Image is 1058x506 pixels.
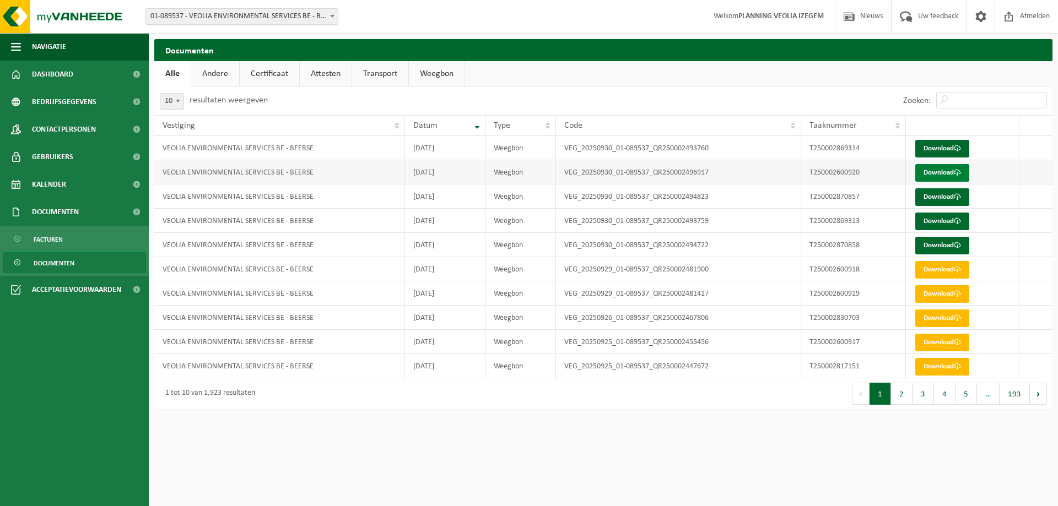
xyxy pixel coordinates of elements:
td: Weegbon [485,330,557,354]
td: VEG_20250926_01-089537_QR250002467806 [556,306,801,330]
span: 01-089537 - VEOLIA ENVIRONMENTAL SERVICES BE - BEERSE [145,8,338,25]
span: 01-089537 - VEOLIA ENVIRONMENTAL SERVICES BE - BEERSE [146,9,338,24]
td: [DATE] [405,306,485,330]
span: 10 [160,93,184,110]
td: [DATE] [405,160,485,184]
span: Dashboard [32,61,73,88]
strong: PLANNING VEOLIA IZEGEM [738,12,824,20]
a: Download [915,237,969,254]
td: VEOLIA ENVIRONMENTAL SERVICES BE - BEERSE [154,281,405,306]
button: Previous [852,383,870,405]
a: Download [915,213,969,230]
span: Acceptatievoorwaarden [32,276,121,303]
td: Weegbon [485,136,557,160]
td: Weegbon [485,209,557,233]
td: VEOLIA ENVIRONMENTAL SERVICES BE - BEERSE [154,354,405,378]
span: … [977,383,1000,405]
td: [DATE] [405,257,485,281]
td: Weegbon [485,354,557,378]
td: VEG_20250930_01-089537_QR250002496917 [556,160,801,184]
td: VEOLIA ENVIRONMENTAL SERVICES BE - BEERSE [154,306,405,330]
button: 2 [891,383,913,405]
span: Taaknummer [809,121,857,130]
td: VEOLIA ENVIRONMENTAL SERVICES BE - BEERSE [154,330,405,354]
a: Download [915,309,969,327]
td: VEOLIA ENVIRONMENTAL SERVICES BE - BEERSE [154,136,405,160]
label: Zoeken: [903,96,931,105]
td: T250002600919 [801,281,906,306]
a: Download [915,261,969,279]
td: VEG_20250930_01-089537_QR250002494722 [556,233,801,257]
td: T250002600918 [801,257,906,281]
span: Navigatie [32,33,66,61]
td: VEG_20250929_01-089537_QR250002481417 [556,281,801,306]
button: Next [1030,383,1047,405]
td: T250002600920 [801,160,906,184]
span: Contactpersonen [32,116,96,143]
td: VEG_20250925_01-089537_QR250002455456 [556,330,801,354]
span: Bedrijfsgegevens [32,88,96,116]
span: Datum [413,121,438,130]
a: Download [915,358,969,376]
td: VEOLIA ENVIRONMENTAL SERVICES BE - BEERSE [154,184,405,209]
span: Kalender [32,171,66,198]
td: VEG_20250929_01-089537_QR250002481900 [556,257,801,281]
a: Attesten [300,61,352,86]
span: Type [494,121,510,130]
td: VEG_20250925_01-089537_QR250002447672 [556,354,801,378]
button: 3 [913,383,934,405]
td: VEOLIA ENVIRONMENTAL SERVICES BE - BEERSE [154,257,405,281]
td: T250002830703 [801,306,906,330]
td: T250002600917 [801,330,906,354]
a: Facturen [3,228,146,249]
span: Code [564,121,582,130]
td: [DATE] [405,233,485,257]
span: Facturen [34,229,63,250]
td: Weegbon [485,233,557,257]
div: 1 tot 10 van 1,923 resultaten [160,384,255,404]
button: 5 [956,383,977,405]
a: Transport [352,61,408,86]
td: VEG_20250930_01-089537_QR250002493759 [556,209,801,233]
td: Weegbon [485,306,557,330]
a: Weegbon [409,61,465,86]
a: Alle [154,61,191,86]
td: Weegbon [485,257,557,281]
td: T250002817151 [801,354,906,378]
td: [DATE] [405,209,485,233]
td: [DATE] [405,281,485,306]
a: Download [915,285,969,303]
td: T250002869313 [801,209,906,233]
span: 10 [160,94,183,109]
span: Vestiging [163,121,195,130]
a: Download [915,140,969,157]
td: Weegbon [485,281,557,306]
td: VEOLIA ENVIRONMENTAL SERVICES BE - BEERSE [154,233,405,257]
td: [DATE] [405,136,485,160]
td: [DATE] [405,330,485,354]
button: 193 [1000,383,1030,405]
td: T250002870858 [801,233,906,257]
span: Documenten [34,253,74,274]
td: Weegbon [485,184,557,209]
a: Download [915,334,969,351]
a: Download [915,188,969,206]
td: [DATE] [405,184,485,209]
td: T250002869314 [801,136,906,160]
td: VEG_20250930_01-089537_QR250002493760 [556,136,801,160]
td: VEG_20250930_01-089537_QR250002494823 [556,184,801,209]
span: Documenten [32,198,79,226]
td: Weegbon [485,160,557,184]
a: Download [915,164,969,182]
td: VEOLIA ENVIRONMENTAL SERVICES BE - BEERSE [154,160,405,184]
button: 1 [870,383,891,405]
span: Gebruikers [32,143,73,171]
td: [DATE] [405,354,485,378]
button: 4 [934,383,956,405]
td: VEOLIA ENVIRONMENTAL SERVICES BE - BEERSE [154,209,405,233]
a: Andere [191,61,239,86]
a: Documenten [3,252,146,273]
h2: Documenten [154,39,1052,61]
label: resultaten weergeven [190,96,268,105]
a: Certificaat [240,61,299,86]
